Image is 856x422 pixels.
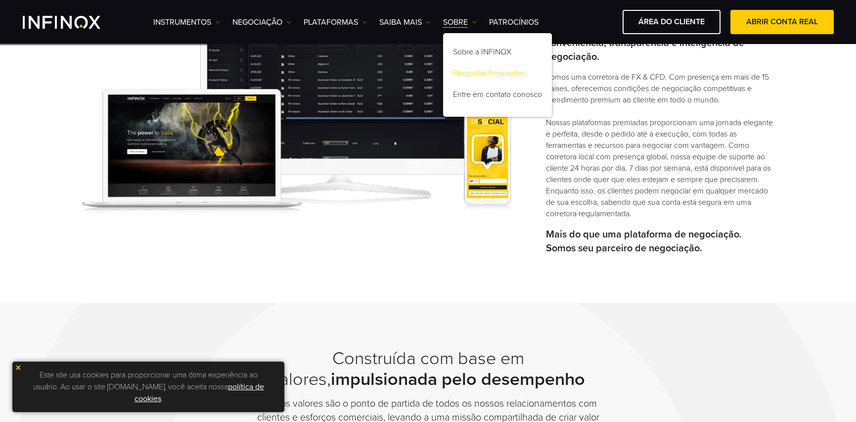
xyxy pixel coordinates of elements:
[232,16,291,28] a: NEGOCIAÇÃO
[255,348,601,391] h2: Construída com base em valores,
[304,16,367,28] a: PLATAFORMAS
[443,43,552,64] a: Sobre a INFINOX
[730,10,834,34] a: ABRIR CONTA REAL
[17,367,279,407] p: Este site usa cookies para proporcionar uma ótima experiência ao usuário. Ao usar o site [DOMAIN_...
[623,10,721,34] a: ÁREA DO CLIENTE
[153,16,220,28] a: Instrumentos
[546,228,774,255] p: Mais do que uma plataforma de negociação. Somos seu parceiro de negociação.
[546,72,774,220] p: Somos uma corretora de FX & CFD. Com presença em mais de 15 países, oferecemos condições de negoc...
[443,16,477,28] a: SOBRE
[15,364,22,371] img: yellow close icon
[443,64,552,86] a: Perguntas frequentes
[23,16,124,29] a: INFINOX Logo
[331,369,585,390] strong: impulsionada pelo desempenho
[489,16,539,28] a: Patrocínios
[443,86,552,107] a: Entre em contato conosco
[379,16,431,28] a: Saiba mais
